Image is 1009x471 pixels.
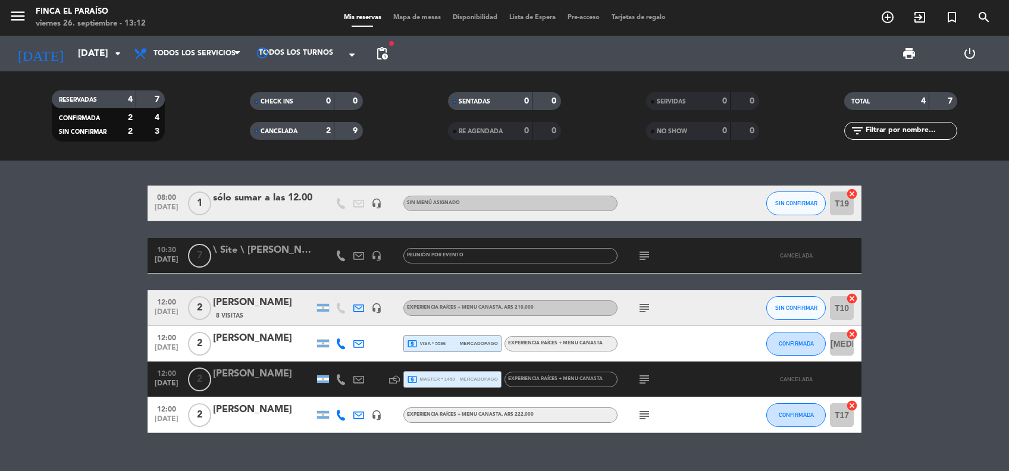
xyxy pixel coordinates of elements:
div: [PERSON_NAME] [213,366,314,382]
span: , ARS 210.000 [502,305,534,310]
i: subject [637,301,651,315]
div: [PERSON_NAME] [213,331,314,346]
i: headset_mic [371,410,382,420]
div: sólo sumar a las 12.00 [213,190,314,206]
span: 12:00 [152,366,181,379]
span: master * 1458 [407,374,455,385]
span: SERVIDAS [657,99,686,105]
span: [DATE] [152,256,181,269]
strong: 2 [128,114,133,122]
i: filter_list [850,124,864,138]
i: [DATE] [9,40,72,67]
strong: 9 [353,127,360,135]
div: Finca El Paraíso [36,6,146,18]
span: CONFIRMADA [779,412,814,418]
span: 2 [188,403,211,427]
span: Reunión por evento [407,253,463,258]
strong: 0 [551,97,559,105]
i: local_atm [407,374,418,385]
span: [DATE] [152,415,181,429]
span: 12:00 [152,330,181,344]
span: 1 [188,191,211,215]
span: Tarjetas de regalo [606,14,672,21]
i: cancel [846,400,858,412]
strong: 7 [948,97,955,105]
strong: 0 [750,127,757,135]
span: SENTADAS [459,99,490,105]
span: EXPERIENCIA RAÍCES + MENU CANASTA [508,341,603,346]
span: visa * 5586 [407,338,446,349]
span: pending_actions [375,46,389,61]
strong: 0 [353,97,360,105]
i: power_settings_new [963,46,977,61]
span: Mapa de mesas [387,14,447,21]
strong: 0 [551,127,559,135]
i: subject [637,249,651,263]
span: 2 [188,296,211,320]
div: [PERSON_NAME] [213,295,314,310]
span: SIN CONFIRMAR [775,304,817,311]
span: fiber_manual_record [388,40,395,47]
span: CANCELADA [780,376,813,382]
strong: 0 [722,127,727,135]
strong: 2 [326,127,331,135]
button: CONFIRMADA [766,332,826,356]
span: Sin menú asignado [407,200,460,205]
i: cancel [846,328,858,340]
span: mercadopago [460,375,498,383]
span: Todos los servicios [153,49,236,58]
span: Disponibilidad [447,14,503,21]
span: print [902,46,916,61]
strong: 7 [155,95,162,103]
input: Filtrar por nombre... [864,124,957,137]
i: arrow_drop_down [111,46,125,61]
button: CANCELADA [766,368,826,391]
span: RE AGENDADA [459,128,503,134]
i: headset_mic [371,198,382,209]
i: menu [9,7,27,25]
span: TOTAL [851,99,870,105]
strong: 0 [722,97,727,105]
i: cancel [846,293,858,304]
span: CONFIRMADA [779,340,814,347]
strong: 2 [128,127,133,136]
span: 2 [188,368,211,391]
span: CHECK INS [261,99,293,105]
strong: 4 [921,97,926,105]
i: add_circle_outline [880,10,895,24]
span: 7 [188,244,211,268]
span: [DATE] [152,379,181,393]
button: SIN CONFIRMAR [766,191,826,215]
strong: 4 [128,95,133,103]
i: local_atm [407,338,418,349]
span: CANCELADA [780,252,813,259]
span: 08:00 [152,190,181,203]
span: RESERVADAS [59,97,97,103]
i: cancel [846,188,858,200]
span: EXPERIENCIA RAÍCES + MENU CANASTA [407,305,534,310]
span: 2 [188,332,211,356]
button: CANCELADA [766,244,826,268]
strong: 3 [155,127,162,136]
div: \ Site \ [PERSON_NAME] - [PERSON_NAME] Destinos [213,243,314,258]
span: EXPERIENCIA RAÍCES + MENU CANASTA [508,376,603,381]
div: viernes 26. septiembre - 13:12 [36,18,146,30]
span: 12:00 [152,401,181,415]
span: EXPERIENCIA RAÍCES + MENU CANASTA [407,412,534,417]
span: Mis reservas [338,14,387,21]
i: exit_to_app [913,10,927,24]
span: [DATE] [152,308,181,322]
div: [PERSON_NAME] [213,402,314,417]
span: 8 Visitas [216,311,243,321]
span: 10:30 [152,242,181,256]
button: SIN CONFIRMAR [766,296,826,320]
i: search [977,10,991,24]
span: NO SHOW [657,128,687,134]
strong: 0 [524,127,529,135]
strong: 4 [155,114,162,122]
i: headset_mic [371,250,382,261]
button: CONFIRMADA [766,403,826,427]
span: SIN CONFIRMAR [59,129,106,135]
span: CONFIRMADA [59,115,100,121]
div: LOG OUT [939,36,1000,71]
